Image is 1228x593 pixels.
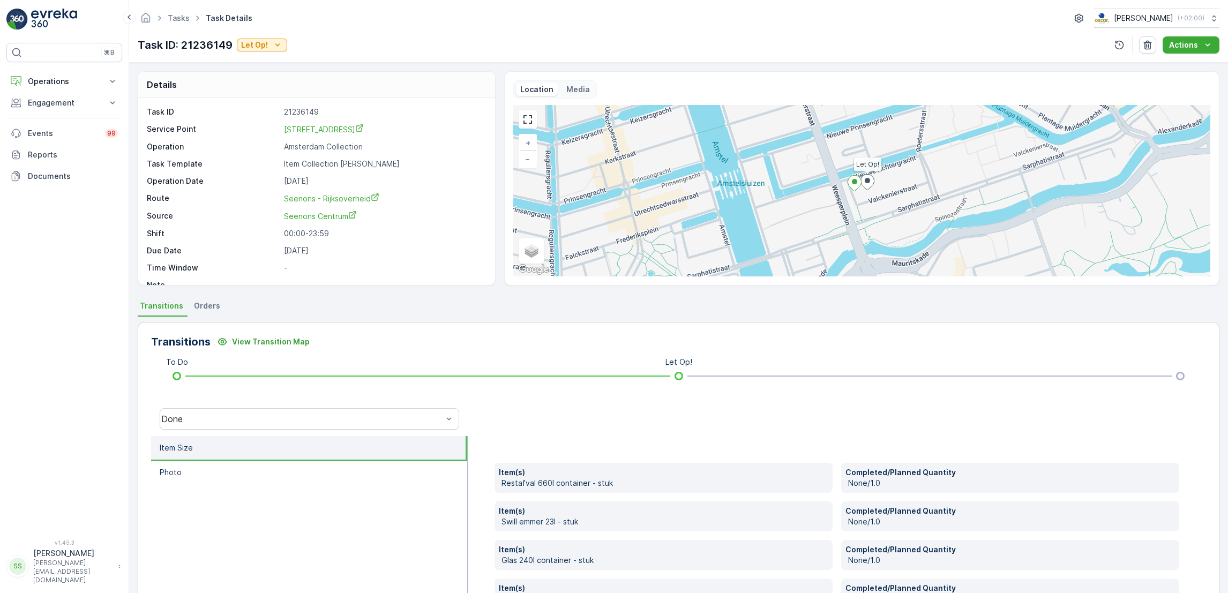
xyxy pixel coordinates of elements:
[284,193,483,204] a: Seenons - Rijksoverheid
[168,13,190,22] a: Tasks
[520,239,543,262] a: Layers
[151,334,211,350] p: Transitions
[147,211,280,222] p: Source
[160,442,193,453] p: Item Size
[147,280,280,290] p: Note
[848,555,1175,566] p: None/1.0
[520,111,536,127] a: View Fullscreen
[526,138,530,147] span: +
[166,357,188,367] p: To Do
[848,516,1175,527] p: None/1.0
[520,84,553,95] p: Location
[147,78,177,91] p: Details
[284,211,483,222] a: Seenons Centrum
[845,506,1175,516] p: Completed/Planned Quantity
[284,245,483,256] p: [DATE]
[284,141,483,152] p: Amsterdam Collection
[6,9,28,30] img: logo
[6,144,122,166] a: Reports
[147,245,280,256] p: Due Date
[284,124,483,135] a: Weesperplein 11
[1178,14,1204,22] p: ( +02:00 )
[33,548,113,559] p: [PERSON_NAME]
[845,544,1175,555] p: Completed/Planned Quantity
[845,467,1175,478] p: Completed/Planned Quantity
[28,149,118,160] p: Reports
[499,467,828,478] p: Item(s)
[284,125,364,134] span: [STREET_ADDRESS]
[284,228,483,239] p: 00:00-23:59
[6,123,122,144] a: Events99
[520,135,536,151] a: Zoom In
[284,194,379,203] span: Seenons - Rijksoverheid
[140,16,152,25] a: Homepage
[161,414,443,424] div: Done
[665,357,692,367] p: Let Op!
[1169,40,1198,50] p: Actions
[501,478,828,489] p: Restafval 660l container - stuk
[147,228,280,239] p: Shift
[28,128,99,139] p: Events
[147,176,280,186] p: Operation Date
[9,558,26,575] div: SS
[284,280,483,290] p: -
[211,333,316,350] button: View Transition Map
[284,176,483,186] p: [DATE]
[147,159,280,169] p: Task Template
[501,555,828,566] p: Glas 240l container - stuk
[28,97,101,108] p: Engagement
[848,478,1175,489] p: None/1.0
[28,76,101,87] p: Operations
[31,9,77,30] img: logo_light-DOdMpM7g.png
[147,141,280,152] p: Operation
[525,154,530,163] span: −
[138,37,233,53] p: Task ID: 21236149
[6,71,122,92] button: Operations
[1163,36,1219,54] button: Actions
[147,262,280,273] p: Time Window
[499,506,828,516] p: Item(s)
[160,467,182,478] p: Photo
[204,13,254,24] span: Task Details
[147,124,280,135] p: Service Point
[147,107,280,117] p: Task ID
[6,92,122,114] button: Engagement
[140,301,183,311] span: Transitions
[566,84,590,95] p: Media
[499,544,828,555] p: Item(s)
[6,539,122,546] span: v 1.49.3
[104,48,115,57] p: ⌘B
[6,166,122,187] a: Documents
[501,516,828,527] p: Swill emmer 23l - stuk
[241,40,268,50] p: Let Op!
[284,107,483,117] p: 21236149
[1114,13,1173,24] p: [PERSON_NAME]
[516,262,551,276] img: Google
[194,301,220,311] span: Orders
[516,262,551,276] a: Open this area in Google Maps (opens a new window)
[237,39,287,51] button: Let Op!
[284,262,483,273] p: -
[1094,12,1110,24] img: basis-logo_rgb2x.png
[107,129,116,138] p: 99
[1094,9,1219,28] button: [PERSON_NAME](+02:00)
[6,548,122,584] button: SS[PERSON_NAME][PERSON_NAME][EMAIL_ADDRESS][DOMAIN_NAME]
[284,159,483,169] p: Item Collection [PERSON_NAME]
[33,559,113,584] p: [PERSON_NAME][EMAIL_ADDRESS][DOMAIN_NAME]
[28,171,118,182] p: Documents
[147,193,280,204] p: Route
[284,212,357,221] span: Seenons Centrum
[232,336,310,347] p: View Transition Map
[520,151,536,167] a: Zoom Out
